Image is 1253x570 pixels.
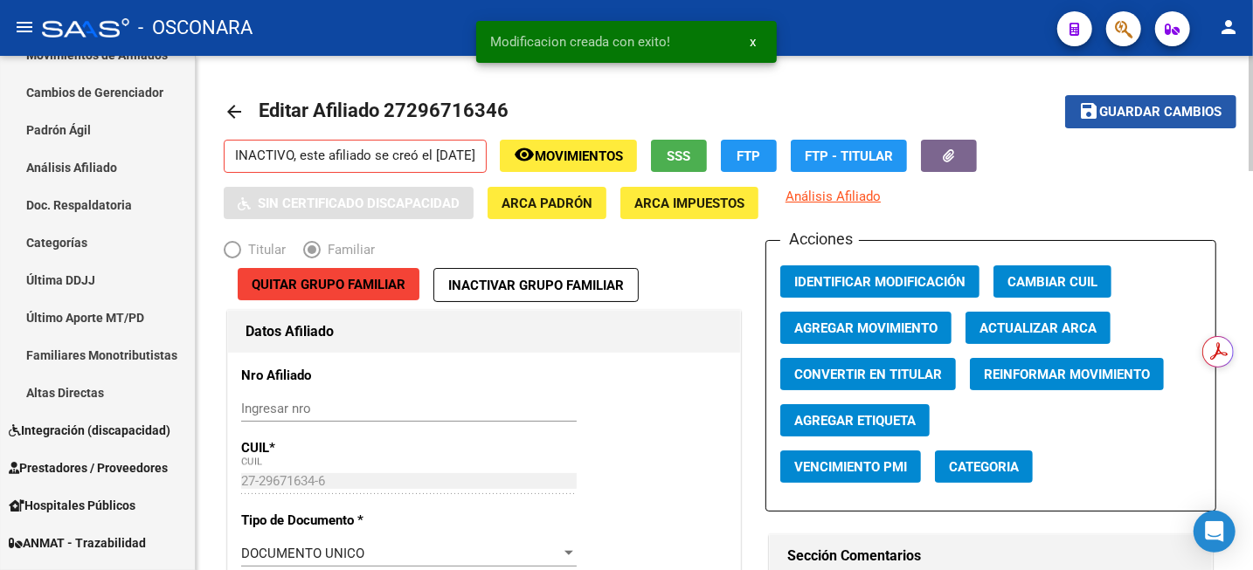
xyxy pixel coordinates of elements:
[9,533,146,553] span: ANMAT - Trazabilidad
[238,268,419,300] button: Quitar Grupo Familiar
[791,140,907,172] button: FTP - Titular
[1007,274,1097,290] span: Cambiar CUIL
[224,187,474,219] button: Sin Certificado Discapacidad
[794,459,907,475] span: Vencimiento PMI
[490,33,670,51] span: Modificacion creada con exito!
[1218,17,1239,38] mat-icon: person
[980,320,1097,336] span: Actualizar ARCA
[246,318,723,346] h1: Datos Afiliado
[448,278,624,293] span: Inactivar Grupo Familiar
[502,196,592,211] span: ARCA Padrón
[138,9,253,47] span: - OSCONARA
[514,144,535,165] mat-icon: remove_red_eye
[634,196,744,211] span: ARCA Impuestos
[321,240,375,259] span: Familiar
[259,100,509,121] span: Editar Afiliado 27296716346
[780,404,930,436] button: Agregar Etiqueta
[1079,100,1100,121] mat-icon: save
[224,101,245,122] mat-icon: arrow_back
[241,546,364,561] span: DOCUMENTO UNICO
[9,458,168,477] span: Prestadores / Proveedores
[9,421,170,440] span: Integración (discapacidad)
[241,511,387,530] p: Tipo de Documento *
[794,413,916,429] span: Agregar Etiqueta
[736,26,770,58] button: x
[252,277,405,292] span: Quitar Grupo Familiar
[668,148,691,164] span: SSS
[224,245,392,261] mat-radio-group: Elija una opción
[935,450,1033,483] button: Categoria
[780,227,859,251] h3: Acciones
[241,366,387,385] p: Nro Afiliado
[780,312,952,344] button: Agregar Movimiento
[1194,511,1236,553] div: Open Intercom Messenger
[535,148,623,164] span: Movimientos
[993,265,1111,298] button: Cambiar CUIL
[14,17,35,38] mat-icon: menu
[786,189,881,204] span: Análisis Afiliado
[241,240,286,259] span: Titular
[241,438,387,457] p: CUIL
[780,450,921,483] button: Vencimiento PMI
[794,367,942,382] span: Convertir en Titular
[966,312,1111,344] button: Actualizar ARCA
[750,34,756,50] span: x
[794,274,966,290] span: Identificar Modificación
[224,140,487,173] p: INACTIVO, este afiliado se creó el [DATE]
[721,140,777,172] button: FTP
[780,265,980,298] button: Identificar Modificación
[970,358,1164,390] button: Reinformar Movimiento
[794,320,938,336] span: Agregar Movimiento
[500,140,637,172] button: Movimientos
[1100,105,1222,120] span: Guardar cambios
[9,496,135,515] span: Hospitales Públicos
[258,196,460,211] span: Sin Certificado Discapacidad
[1065,95,1236,127] button: Guardar cambios
[620,187,758,219] button: ARCA Impuestos
[651,140,707,172] button: SSS
[984,367,1150,382] span: Reinformar Movimiento
[949,459,1019,475] span: Categoria
[787,542,1194,570] h1: Sección Comentarios
[488,187,606,219] button: ARCA Padrón
[805,148,893,164] span: FTP - Titular
[737,148,761,164] span: FTP
[780,358,956,390] button: Convertir en Titular
[433,268,639,302] button: Inactivar Grupo Familiar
